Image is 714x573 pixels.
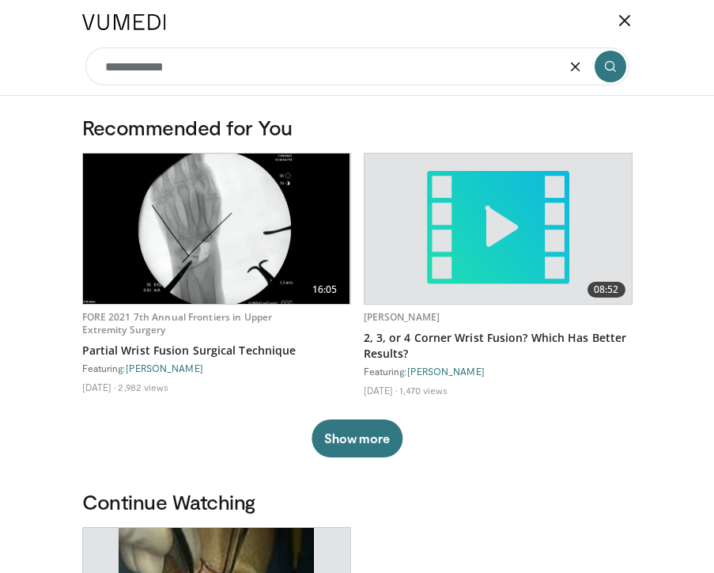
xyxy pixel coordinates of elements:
a: 16:05 [83,154,350,304]
li: 2,982 views [118,381,168,393]
a: 2, 3, or 4 Corner Wrist Fusion? Which Has Better Results? [364,330,633,362]
div: Featuring: [82,362,351,374]
a: [PERSON_NAME] [126,362,203,374]
a: 08:52 [365,154,632,304]
li: 1,470 views [399,384,448,397]
li: [DATE] [364,384,398,397]
a: FORE 2021 7th Annual Frontiers in Upper Extremity Surgery [82,310,273,336]
h3: Continue Watching [82,489,633,514]
a: [PERSON_NAME] [407,366,485,377]
span: 08:52 [587,282,625,298]
img: dd9951f4-7ce5-4e13-8c48-9f88204c2e03.620x360_q85_upscale.jpg [83,154,350,304]
span: 16:05 [306,282,344,298]
img: VuMedi Logo [82,14,166,30]
img: video.svg [422,154,572,304]
h3: Recommended for You [82,115,633,140]
a: Partial Wrist Fusion Surgical Technique [82,343,351,359]
li: [DATE] [82,381,116,393]
a: [PERSON_NAME] [364,310,440,324]
input: Search topics, interventions [85,47,629,85]
button: Show more [312,419,402,457]
div: Featuring: [364,365,633,378]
